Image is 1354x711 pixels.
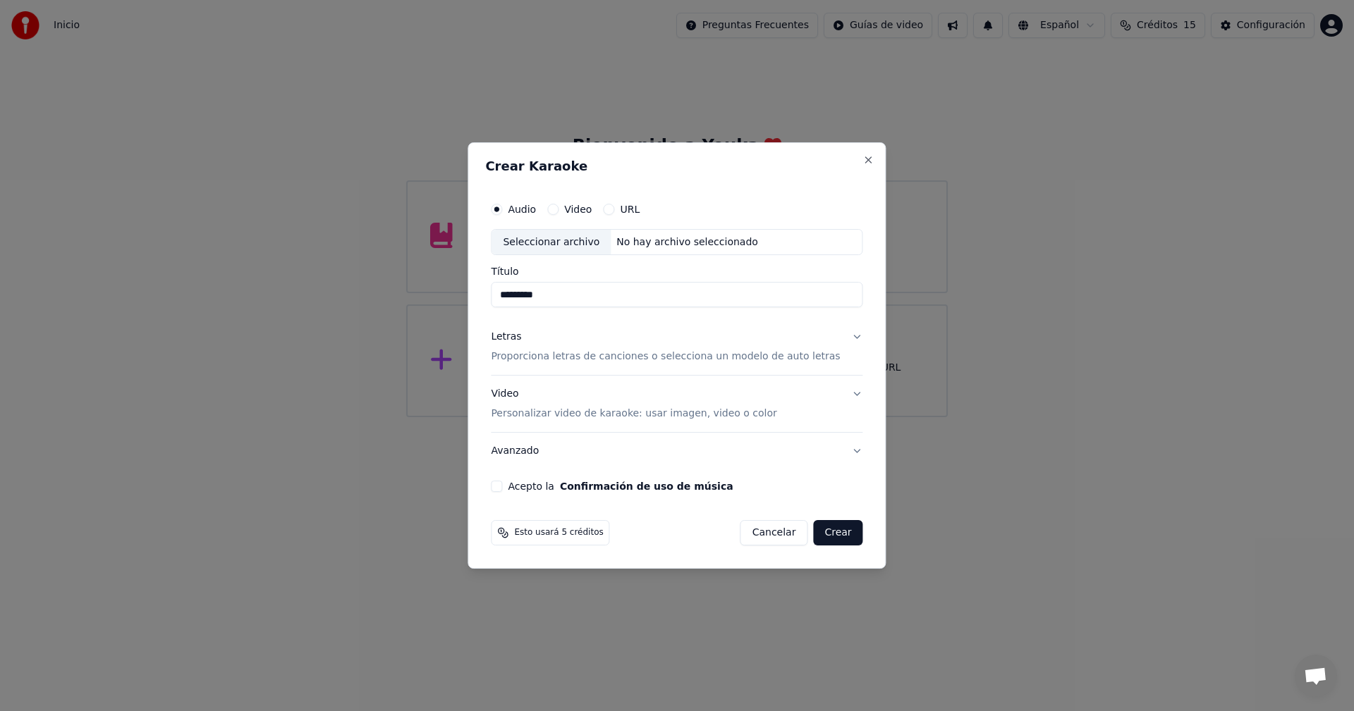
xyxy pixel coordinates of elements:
[491,350,840,364] p: Proporciona letras de canciones o selecciona un modelo de auto letras
[491,330,521,345] div: Letras
[492,230,611,255] div: Seleccionar archivo
[813,520,862,545] button: Crear
[491,267,862,277] label: Título
[508,204,536,214] label: Audio
[491,433,862,469] button: Avanzado
[740,520,808,545] button: Cancelar
[491,319,862,376] button: LetrasProporciona letras de canciones o selecciona un modelo de auto letras
[611,235,764,249] div: No hay archivo seleccionado
[564,204,592,214] label: Video
[508,481,733,491] label: Acepto la
[485,160,868,173] h2: Crear Karaoke
[620,204,640,214] label: URL
[491,388,776,421] div: Video
[491,376,862,433] button: VideoPersonalizar video de karaoke: usar imagen, video o color
[560,481,733,491] button: Acepto la
[491,407,776,421] p: Personalizar video de karaoke: usar imagen, video o color
[514,527,603,538] span: Esto usará 5 créditos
